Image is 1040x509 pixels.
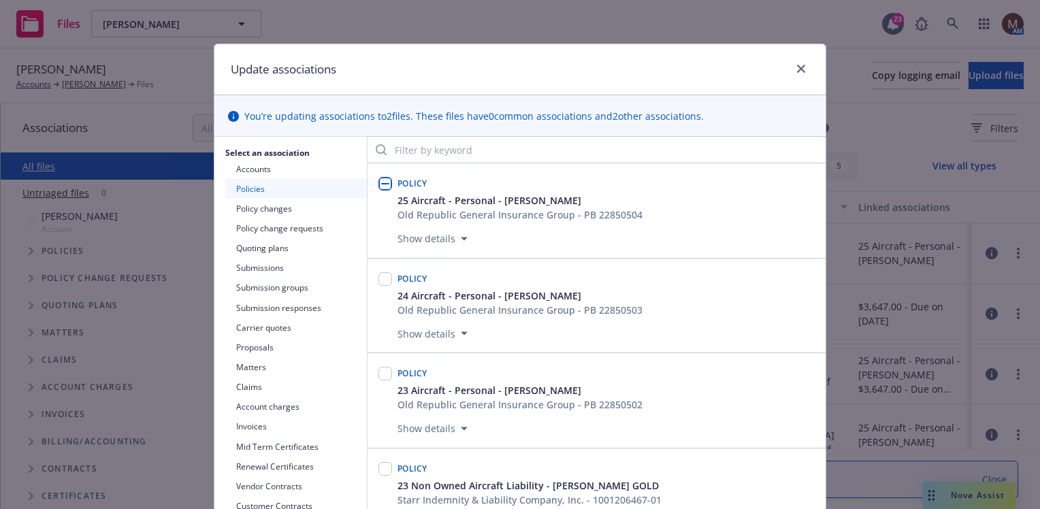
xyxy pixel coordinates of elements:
div: Old Republic General Insurance Group - PB 22850504 [397,208,643,222]
span: 23 Non Owned Aircraft Liability - [PERSON_NAME] GOLD [397,478,659,493]
button: Submission groups [225,278,367,297]
button: 24 Aircraft - Personal - [PERSON_NAME] [397,289,643,303]
button: Policies [225,179,367,199]
button: Claims [225,377,367,397]
span: 23 Aircraft - Personal - [PERSON_NAME] [397,383,581,397]
div: Old Republic General Insurance Group - PB 22850502 [397,397,643,412]
span: Policy [397,273,427,284]
span: Policy [397,463,427,474]
button: Vendor Contracts [225,476,367,496]
div: Old Republic General Insurance Group - PB 22850503 [397,303,643,317]
button: Account charges [225,397,367,416]
span: Policy [397,178,427,189]
span: Policy [397,367,427,379]
button: 25 Aircraft - Personal - [PERSON_NAME] [397,193,643,208]
button: Quoting plans [225,238,367,258]
h1: Update associations [231,61,336,78]
div: Starr Indemnity & Liability Company, Inc. - 1001206467-01 [397,493,662,507]
button: Show details [392,421,473,437]
button: Show details [392,325,473,342]
button: Submissions [225,258,367,278]
button: Carrier quotes [225,318,367,338]
button: Show details [392,231,473,247]
button: Policy changes [225,199,367,218]
a: close [793,61,809,77]
button: 23 Aircraft - Personal - [PERSON_NAME] [397,383,643,397]
button: Accounts [225,159,367,179]
button: Proposals [225,338,367,357]
button: Submission responses [225,298,367,318]
button: Mid Term Certificates [225,437,367,457]
button: Renewal Certificates [225,457,367,476]
button: Invoices [225,416,367,436]
button: Matters [225,357,367,377]
button: Policy change requests [225,218,367,238]
span: You’re updating associations to 2 files. These files have 0 common associations and 2 other assoc... [244,109,704,123]
input: Filter by keyword [368,136,826,163]
span: 24 Aircraft - Personal - [PERSON_NAME] [397,289,581,303]
h2: Select an association [214,147,367,159]
span: 25 Aircraft - Personal - [PERSON_NAME] [397,193,581,208]
button: 23 Non Owned Aircraft Liability - [PERSON_NAME] GOLD [397,478,662,493]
